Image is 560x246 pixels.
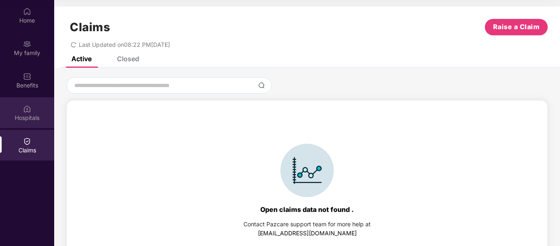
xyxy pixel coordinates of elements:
div: Open claims data not found . [260,205,354,214]
button: Raise a Claim [485,19,548,35]
span: redo [71,41,76,48]
div: Active [71,55,92,63]
span: Last Updated on 08:22 PM[DATE] [79,41,170,48]
img: svg+xml;base64,PHN2ZyBpZD0iQ2xhaW0iIHhtbG5zPSJodHRwOi8vd3d3LnczLm9yZy8yMDAwL3N2ZyIgd2lkdGg9IjIwIi... [23,137,31,145]
img: svg+xml;base64,PHN2ZyBpZD0iSWNvbl9DbGFpbSIgZGF0YS1uYW1lPSJJY29uIENsYWltIiB4bWxucz0iaHR0cDovL3d3dy... [280,144,334,197]
img: svg+xml;base64,PHN2ZyBpZD0iQmVuZWZpdHMiIHhtbG5zPSJodHRwOi8vd3d3LnczLm9yZy8yMDAwL3N2ZyIgd2lkdGg9Ij... [23,72,31,80]
span: Raise a Claim [493,22,540,32]
img: svg+xml;base64,PHN2ZyBpZD0iU2VhcmNoLTMyeDMyIiB4bWxucz0iaHR0cDovL3d3dy53My5vcmcvMjAwMC9zdmciIHdpZH... [258,82,265,89]
div: Closed [117,55,139,63]
div: Contact Pazcare support team for more help at [243,220,371,229]
img: svg+xml;base64,PHN2ZyBpZD0iSG9tZSIgeG1sbnM9Imh0dHA6Ly93d3cudzMub3JnLzIwMDAvc3ZnIiB3aWR0aD0iMjAiIG... [23,7,31,16]
a: [EMAIL_ADDRESS][DOMAIN_NAME] [258,230,357,237]
h1: Claims [70,20,110,34]
img: svg+xml;base64,PHN2ZyBpZD0iSG9zcGl0YWxzIiB4bWxucz0iaHR0cDovL3d3dy53My5vcmcvMjAwMC9zdmciIHdpZHRoPS... [23,105,31,113]
img: svg+xml;base64,PHN2ZyB3aWR0aD0iMjAiIGhlaWdodD0iMjAiIHZpZXdCb3g9IjAgMCAyMCAyMCIgZmlsbD0ibm9uZSIgeG... [23,40,31,48]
